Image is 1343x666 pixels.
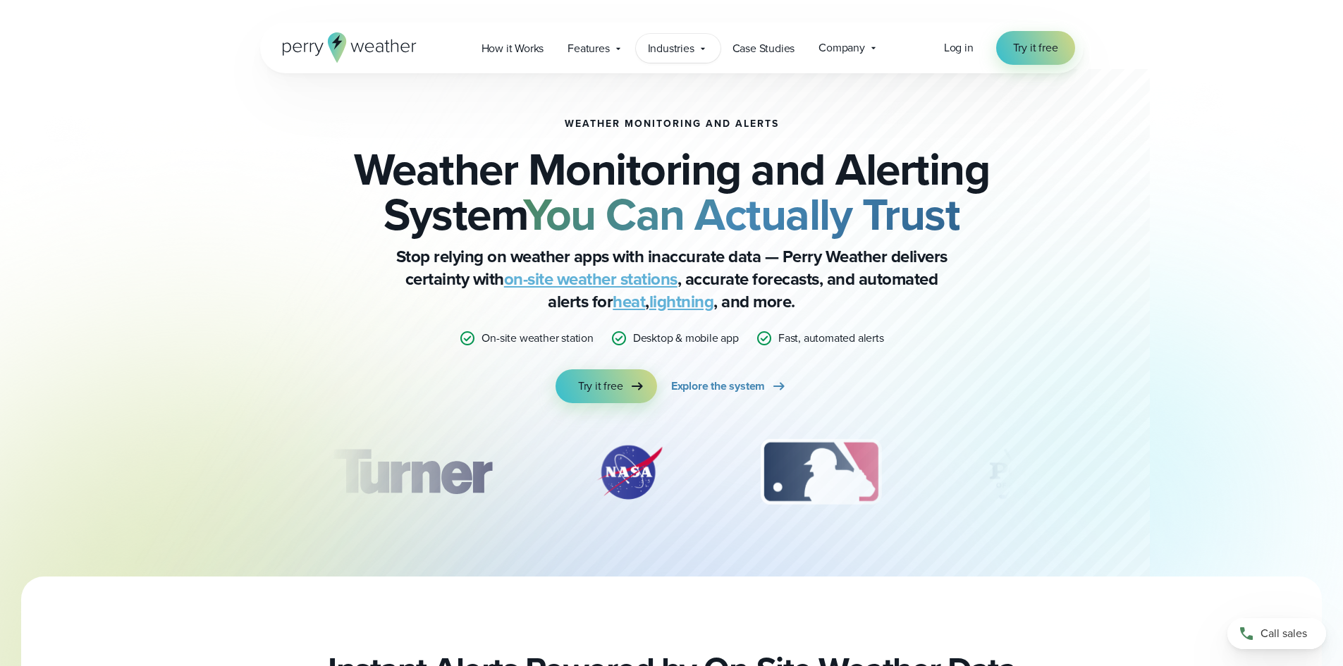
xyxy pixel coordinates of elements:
[963,437,1076,507] img: PGA.svg
[747,437,895,507] div: 3 of 12
[470,34,556,63] a: How it Works
[578,378,623,395] span: Try it free
[331,147,1013,237] h2: Weather Monitoring and Alerting System
[556,369,657,403] a: Try it free
[1227,618,1326,649] a: Call sales
[671,378,765,395] span: Explore the system
[568,40,609,57] span: Features
[312,437,512,507] img: Turner-Construction_1.svg
[1261,625,1307,642] span: Call sales
[565,118,779,130] h1: Weather Monitoring and Alerts
[778,330,884,347] p: Fast, automated alerts
[523,181,959,247] strong: You Can Actually Trust
[963,437,1076,507] div: 4 of 12
[613,289,645,314] a: heat
[747,437,895,507] img: MLB.svg
[818,39,865,56] span: Company
[671,369,787,403] a: Explore the system
[720,34,807,63] a: Case Studies
[732,40,795,57] span: Case Studies
[390,245,954,313] p: Stop relying on weather apps with inaccurate data — Perry Weather delivers certainty with , accur...
[312,437,512,507] div: 1 of 12
[648,40,694,57] span: Industries
[633,330,739,347] p: Desktop & mobile app
[482,40,544,57] span: How it Works
[580,437,679,507] img: NASA.svg
[1013,39,1058,56] span: Try it free
[580,437,679,507] div: 2 of 12
[331,437,1013,514] div: slideshow
[996,31,1075,65] a: Try it free
[944,39,974,56] a: Log in
[649,289,714,314] a: lightning
[482,330,593,347] p: On-site weather station
[504,266,677,292] a: on-site weather stations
